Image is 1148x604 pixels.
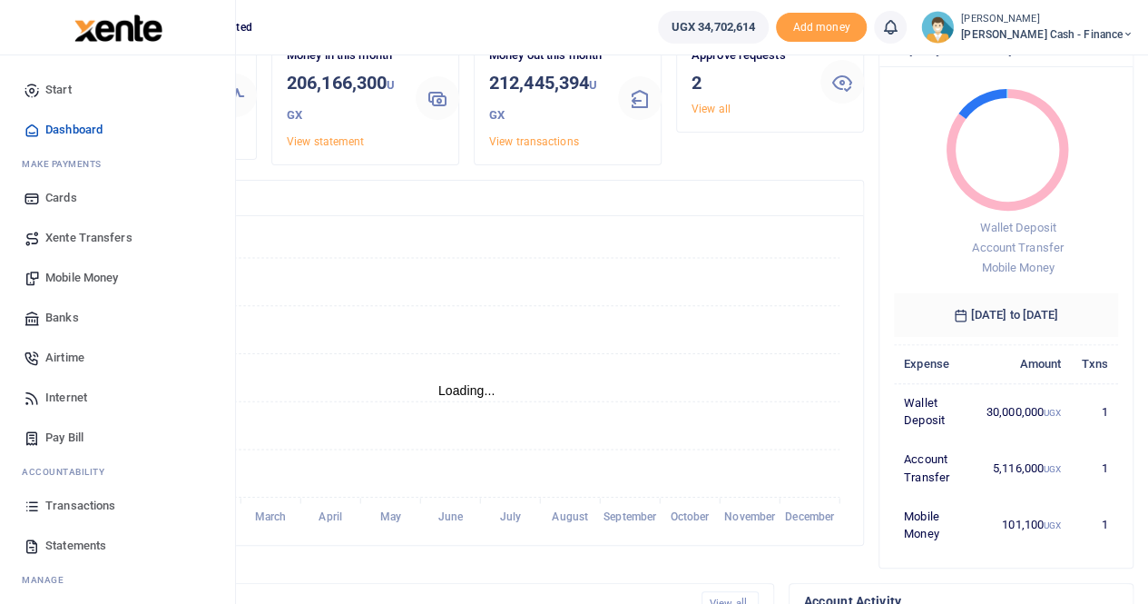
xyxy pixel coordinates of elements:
[73,20,162,34] a: logo-small logo-large logo-large
[84,188,849,208] h4: Transactions Overview
[894,441,976,497] td: Account Transfer
[31,157,102,171] span: ake Payments
[552,510,588,523] tspan: August
[379,510,400,523] tspan: May
[976,441,1072,497] td: 5,116,000
[1071,344,1118,383] th: Txns
[74,15,162,42] img: logo-large
[603,510,657,523] tspan: September
[672,18,755,36] span: UGX 34,702,614
[1044,408,1061,418] small: UGX
[15,458,221,486] li: Ac
[894,344,976,383] th: Expense
[1044,520,1061,530] small: UGX
[894,497,976,553] td: Mobile Money
[319,510,342,523] tspan: April
[35,465,104,479] span: countability
[15,218,221,258] a: Xente Transfers
[15,70,221,110] a: Start
[15,150,221,178] li: M
[15,418,221,458] a: Pay Bill
[45,309,79,327] span: Banks
[724,510,776,523] tspan: November
[287,69,401,129] h3: 206,166,300
[15,566,221,594] li: M
[658,11,769,44] a: UGX 34,702,614
[438,383,496,398] text: Loading...
[15,110,221,150] a: Dashboard
[776,13,867,43] li: Toup your wallet
[45,121,103,139] span: Dashboard
[776,13,867,43] span: Add money
[785,510,835,523] tspan: December
[1071,441,1118,497] td: 1
[499,510,520,523] tspan: July
[287,135,364,148] a: View statement
[45,497,115,515] span: Transactions
[45,81,72,99] span: Start
[981,261,1054,274] span: Mobile Money
[692,69,806,96] h3: 2
[692,46,806,65] p: Approve requests
[287,78,395,122] small: UGX
[976,383,1072,440] td: 30,000,000
[961,12,1133,27] small: [PERSON_NAME]
[15,178,221,218] a: Cards
[1044,464,1061,474] small: UGX
[651,11,776,44] li: Wallet ballance
[255,510,287,523] tspan: March
[671,510,711,523] tspan: October
[489,46,603,65] p: Money out this month
[45,229,132,247] span: Xente Transfers
[45,537,106,555] span: Statements
[437,510,463,523] tspan: June
[979,221,1055,234] span: Wallet Deposit
[894,383,976,440] td: Wallet Deposit
[1071,497,1118,553] td: 1
[776,19,867,33] a: Add money
[921,11,954,44] img: profile-user
[894,293,1118,337] h6: [DATE] to [DATE]
[921,11,1133,44] a: profile-user [PERSON_NAME] [PERSON_NAME] Cash - Finance
[1071,383,1118,440] td: 1
[489,135,579,148] a: View transactions
[45,389,87,407] span: Internet
[489,78,597,122] small: UGX
[961,26,1133,43] span: [PERSON_NAME] Cash - Finance
[15,486,221,526] a: Transactions
[972,241,1064,254] span: Account Transfer
[15,258,221,298] a: Mobile Money
[15,298,221,338] a: Banks
[976,497,1072,553] td: 101,100
[489,69,603,129] h3: 212,445,394
[692,103,731,115] a: View all
[45,349,84,367] span: Airtime
[15,526,221,566] a: Statements
[45,189,77,207] span: Cards
[15,338,221,378] a: Airtime
[287,46,401,65] p: Money in this month
[976,344,1072,383] th: Amount
[45,429,83,447] span: Pay Bill
[15,378,221,418] a: Internet
[31,573,64,587] span: anage
[45,269,118,287] span: Mobile Money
